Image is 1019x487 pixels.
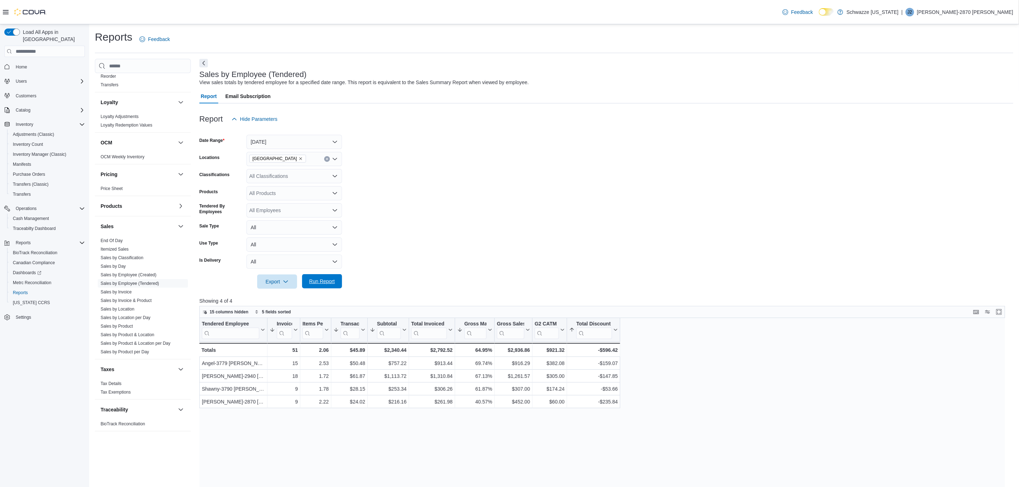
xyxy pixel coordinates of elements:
[7,214,88,224] button: Cash Management
[10,140,46,149] a: Inventory Count
[199,240,218,246] label: Use Type
[270,346,298,354] div: 51
[199,223,219,229] label: Sale Type
[464,321,486,328] div: Gross Margin
[411,321,453,339] button: Total Invoiced
[535,321,565,339] button: G2 CATM
[7,129,88,139] button: Adjustments (Classic)
[457,372,492,380] div: 67.13%
[10,278,54,287] a: Metrc Reconciliation
[101,332,154,337] a: Sales by Product & Location
[101,366,114,373] h3: Taxes
[10,160,85,169] span: Manifests
[569,321,618,339] button: Total Discount
[200,308,251,316] button: 15 columns hidden
[10,258,58,267] a: Canadian Compliance
[370,321,407,339] button: Subtotal
[101,203,122,210] h3: Products
[199,155,220,160] label: Locations
[199,203,244,215] label: Tendered By Employees
[13,171,45,177] span: Purchase Orders
[16,122,33,127] span: Inventory
[101,390,131,395] a: Tax Exemptions
[908,8,912,16] span: J2
[569,359,618,368] div: -$159.07
[411,398,453,406] div: $261.98
[847,8,899,16] p: Schwazze [US_STATE]
[101,154,144,160] span: OCM Weekly Inventory
[411,359,453,368] div: $913.44
[7,268,88,278] a: Dashboards
[569,346,618,354] div: -$596.42
[13,226,56,231] span: Traceabilty Dashboard
[16,93,36,99] span: Customers
[13,216,49,221] span: Cash Management
[101,298,152,303] a: Sales by Invoice & Product
[199,172,230,178] label: Classifications
[972,308,980,316] button: Keyboard shortcuts
[576,321,612,328] div: Total Discount
[13,142,43,147] span: Inventory Count
[101,99,118,106] h3: Loyalty
[16,78,27,84] span: Users
[13,239,34,247] button: Reports
[20,29,85,43] span: Load All Apps in [GEOGRAPHIC_DATA]
[277,321,292,339] div: Invoices Sold
[370,372,407,380] div: $1,113.72
[7,288,88,298] button: Reports
[202,372,265,380] div: [PERSON_NAME]-2940 [PERSON_NAME]
[101,99,175,106] button: Loyalty
[240,116,277,123] span: Hide Parameters
[101,122,152,128] span: Loyalty Redemption Values
[13,280,51,286] span: Metrc Reconciliation
[10,170,85,179] span: Purchase Orders
[177,365,185,374] button: Taxes
[101,186,123,191] a: Price Sheet
[302,321,323,339] div: Items Per Transaction
[332,173,338,179] button: Open list of options
[199,138,225,143] label: Date Range
[535,372,565,380] div: $305.00
[569,398,618,406] div: -$235.84
[13,120,85,129] span: Inventory
[13,63,30,71] a: Home
[101,406,128,413] h3: Traceability
[10,130,57,139] a: Adjustments (Classic)
[333,398,365,406] div: $24.02
[101,323,133,329] span: Sales by Product
[13,91,85,100] span: Customers
[535,346,565,354] div: $921.32
[10,150,85,159] span: Inventory Manager (Classic)
[101,306,134,312] span: Sales by Location
[10,190,85,199] span: Transfers
[1,119,88,129] button: Inventory
[497,385,530,393] div: $307.00
[16,206,37,211] span: Operations
[13,204,85,213] span: Operations
[995,308,1003,316] button: Enter fullscreen
[13,204,40,213] button: Operations
[535,321,559,339] div: G2 CATM
[497,346,530,354] div: $2,936.86
[14,9,46,16] img: Cova
[411,372,453,380] div: $1,310.84
[177,170,185,179] button: Pricing
[1,312,88,322] button: Settings
[13,181,49,187] span: Transfers (Classic)
[101,171,117,178] h3: Pricing
[13,300,50,306] span: [US_STATE] CCRS
[333,372,365,380] div: $61.87
[270,398,298,406] div: 9
[261,275,293,289] span: Export
[101,281,159,286] span: Sales by Employee (Tendered)
[202,321,259,328] div: Tendered Employee
[13,313,85,322] span: Settings
[137,32,173,46] a: Feedback
[101,263,126,269] span: Sales by Day
[10,298,85,307] span: Washington CCRS
[340,321,359,328] div: Transaction Average
[101,315,151,320] a: Sales by Location per Day
[497,321,524,328] div: Gross Sales
[277,321,292,328] div: Invoices Sold
[95,30,132,44] h1: Reports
